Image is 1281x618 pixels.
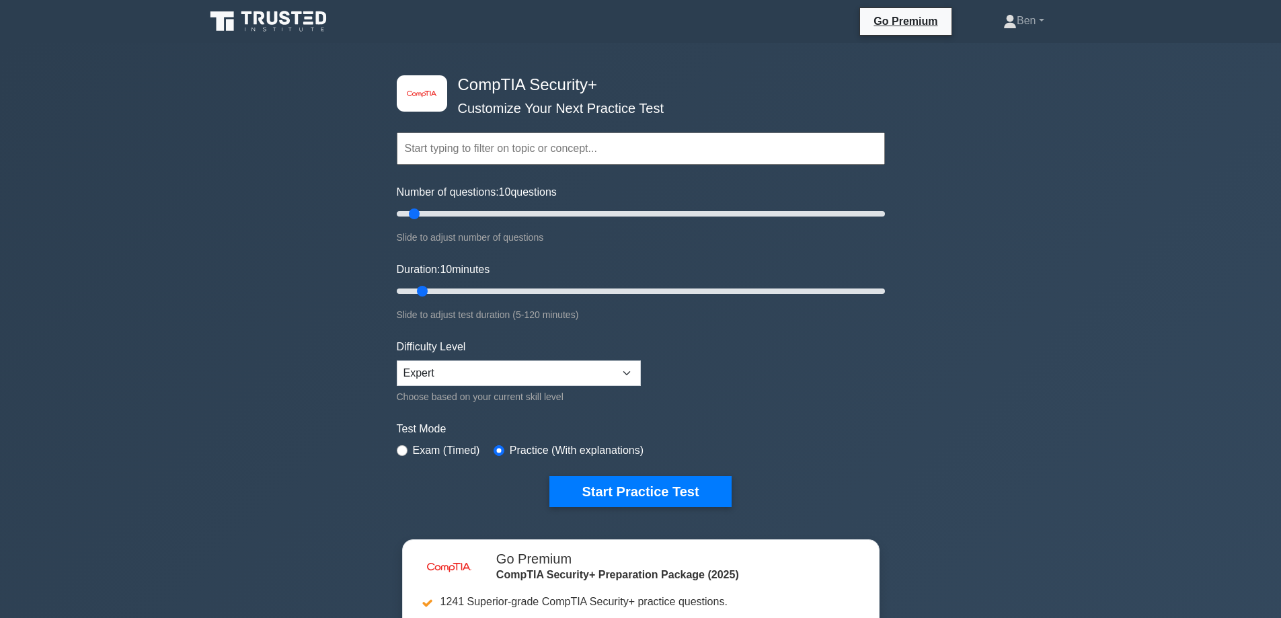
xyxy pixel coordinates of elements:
label: Practice (With explanations) [510,442,644,459]
h4: CompTIA Security+ [453,75,819,95]
span: 10 [499,186,511,198]
div: Choose based on your current skill level [397,389,641,405]
a: Ben [971,7,1077,34]
label: Test Mode [397,421,885,437]
label: Exam (Timed) [413,442,480,459]
span: 10 [440,264,452,275]
label: Duration: minutes [397,262,490,278]
button: Start Practice Test [549,476,731,507]
label: Number of questions: questions [397,184,557,200]
input: Start typing to filter on topic or concept... [397,132,885,165]
div: Slide to adjust test duration (5-120 minutes) [397,307,885,323]
label: Difficulty Level [397,339,466,355]
div: Slide to adjust number of questions [397,229,885,245]
a: Go Premium [865,13,945,30]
